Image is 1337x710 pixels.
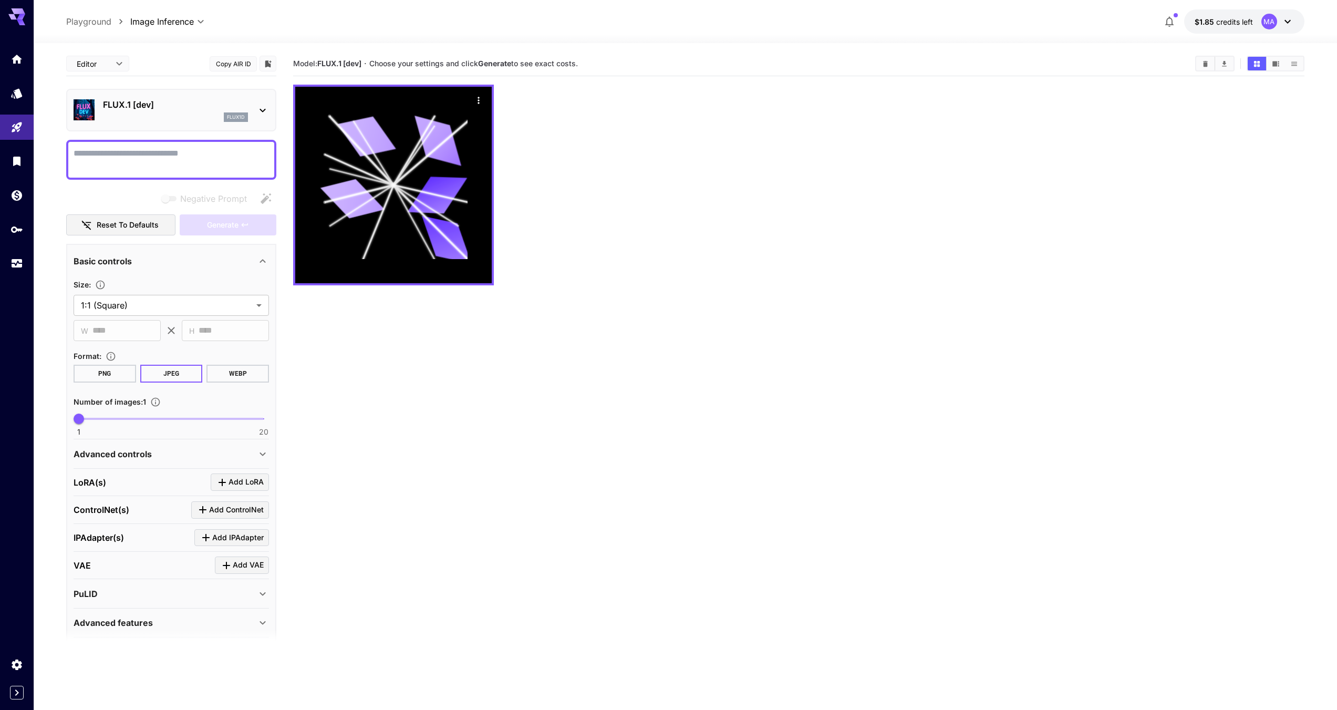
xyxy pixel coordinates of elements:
button: Adjust the dimensions of the generated image by specifying its width and height in pixels, or sel... [91,280,110,290]
span: Add LoRA [229,476,264,489]
div: $1.8531 [1195,16,1253,27]
p: Advanced features [74,616,153,629]
p: Advanced controls [74,448,152,460]
div: Settings [11,658,23,671]
div: MA [1261,14,1277,29]
span: 1:1 (Square) [81,299,252,312]
b: FLUX.1 [dev] [317,59,361,68]
nav: breadcrumb [66,15,130,28]
button: Show images in video view [1267,57,1285,70]
div: Advanced controls [74,441,269,467]
button: Click to add LoRA [211,474,269,491]
button: JPEG [140,365,203,383]
span: Size : [74,280,91,289]
div: API Keys [11,223,23,236]
button: Show images in grid view [1248,57,1266,70]
b: Generate [478,59,511,68]
div: Wallet [11,189,23,202]
span: Editor [77,58,109,69]
button: Reset to defaults [66,214,175,236]
button: Choose the file format for the output image. [101,351,120,362]
p: flux1d [227,114,245,121]
p: VAE [74,559,91,572]
button: $1.8531MA [1184,9,1304,34]
span: credits left [1216,17,1253,26]
p: IPAdapter(s) [74,531,124,544]
div: Home [11,53,23,66]
span: Model: [293,59,361,68]
div: Clear ImagesDownload All [1195,56,1235,71]
a: Playground [66,15,111,28]
span: H [189,325,194,337]
button: Download All [1215,57,1234,70]
p: · [364,57,367,70]
div: PuLID [74,581,269,606]
span: Add ControlNet [209,503,264,517]
div: Playground [11,121,23,134]
button: Expand sidebar [10,686,24,699]
span: 1 [77,427,80,437]
span: Number of images : 1 [74,397,146,406]
p: LoRA(s) [74,476,106,489]
div: Usage [11,257,23,270]
span: Choose your settings and click to see exact costs. [369,59,578,68]
span: Add VAE [233,559,264,572]
div: Models [11,87,23,100]
div: Library [11,155,23,168]
p: ControlNet(s) [74,503,129,516]
span: Format : [74,352,101,361]
button: Clear Images [1196,57,1215,70]
button: Specify how many images to generate in a single request. Each image generation will be charged se... [146,397,165,407]
button: PNG [74,365,136,383]
button: Click to add VAE [215,557,269,574]
p: FLUX.1 [dev] [103,98,248,111]
p: PuLID [74,588,98,600]
div: Show images in grid viewShow images in video viewShow images in list view [1247,56,1304,71]
span: Negative Prompt [180,192,247,205]
button: Add to library [263,57,273,70]
div: Actions [471,92,486,108]
button: WEBP [206,365,269,383]
span: Negative prompts are not compatible with the selected model. [159,192,255,205]
span: 20 [259,427,268,437]
div: Basic controls [74,249,269,274]
button: Copy AIR ID [210,56,257,71]
span: Add IPAdapter [212,531,264,544]
span: W [81,325,88,337]
button: Click to add IPAdapter [194,529,269,547]
div: FLUX.1 [dev]flux1d [74,94,269,126]
button: Click to add ControlNet [191,501,269,519]
div: Advanced features [74,610,269,635]
span: Image Inference [130,15,194,28]
p: Basic controls [74,255,132,267]
span: $1.85 [1195,17,1216,26]
button: Show images in list view [1285,57,1303,70]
